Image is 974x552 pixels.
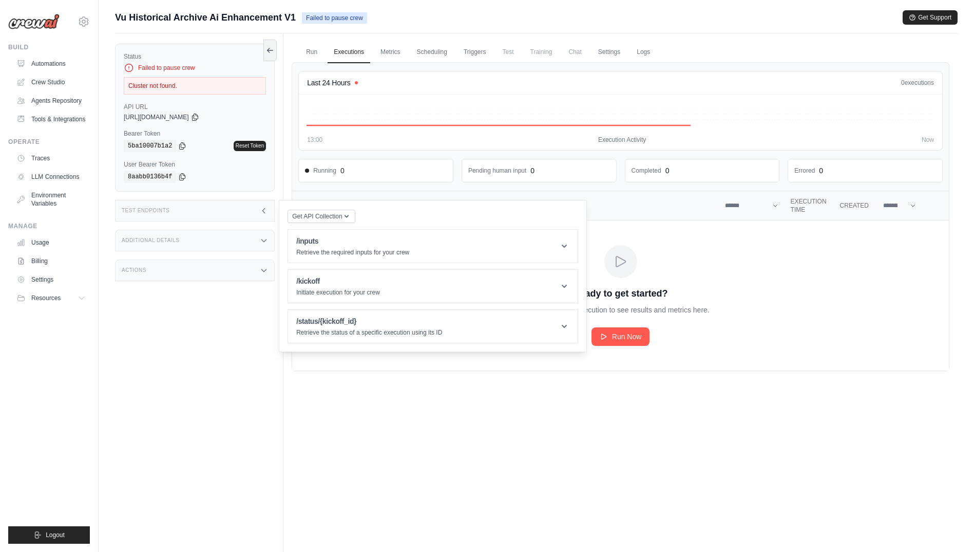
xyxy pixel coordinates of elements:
[591,327,650,346] a: Run Now
[794,167,815,175] dd: Errored
[496,42,520,62] span: Test
[124,103,266,111] label: API URL
[901,79,934,87] div: executions
[307,136,322,144] span: 13:00
[296,316,442,326] h1: /status/{kickoff_id}
[785,191,834,220] th: Execution Time
[8,138,90,146] div: Operate
[292,191,718,220] th: Inputs
[292,191,949,371] section: Crew executions table
[562,42,587,62] span: Chat is not available until the deployment is complete
[124,160,266,169] label: User Bearer Token
[374,42,407,63] a: Metrics
[12,93,90,109] a: Agents Repository
[31,294,61,302] span: Resources
[296,276,380,286] h1: /kickoff
[632,167,661,175] dd: Completed
[531,305,709,315] p: Run your first execution to see results and metrics here.
[288,210,355,223] button: Get API Collection
[124,171,176,183] code: 8aabb0136b4f
[124,140,176,152] code: 5ba10007b1a2
[631,42,656,63] a: Logs
[124,63,266,73] div: Failed to pause crew
[302,12,367,24] span: Failed to pause crew
[411,42,453,63] a: Scheduling
[122,237,179,244] h3: Additional Details
[574,286,668,301] p: Ready to get started?
[530,165,534,176] div: 0
[124,130,266,138] label: Bearer Token
[305,167,336,175] span: Running
[115,10,296,25] span: Vu Historical Archive Ai Enhancement V1
[12,150,90,167] a: Traces
[12,187,90,212] a: Environment Variables
[12,234,90,251] a: Usage
[8,43,90,51] div: Build
[12,56,90,72] a: Automations
[8,222,90,230] div: Manage
[12,169,90,185] a: LLM Connections
[307,78,350,88] h4: Last 24 Hours
[12,74,90,90] a: Crew Studio
[122,267,146,273] h3: Actions
[901,79,905,86] span: 0
[457,42,492,63] a: Triggers
[296,328,442,337] p: Retrieve the status of a specific execution using its ID
[122,208,170,214] h3: Test Endpoints
[292,212,342,220] span: Get API Collection
[922,136,934,144] span: Now
[819,165,823,176] div: 0
[12,111,90,127] a: Tools & Integrations
[8,526,90,544] button: Logout
[124,113,189,121] span: [URL][DOMAIN_NAME]
[328,42,370,63] a: Executions
[598,136,646,144] span: Execution Activity
[834,191,875,220] th: Created
[12,290,90,306] button: Resources
[12,271,90,288] a: Settings
[592,42,626,63] a: Settings
[340,165,345,176] div: 0
[296,236,409,246] h1: /inputs
[665,165,670,176] div: 0
[903,10,958,25] button: Get Support
[612,332,642,342] span: Run Now
[124,77,266,95] div: Cluster not found.
[524,42,559,62] span: Training is not available until the deployment is complete
[234,141,266,151] a: Reset Token
[468,167,526,175] dd: Pending human input
[46,531,65,539] span: Logout
[296,248,409,256] p: Retrieve the required inputs for your crew
[296,288,380,297] p: Initiate execution for your crew
[124,52,266,61] label: Status
[8,14,60,29] img: Logo
[12,253,90,269] a: Billing
[300,42,323,63] a: Run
